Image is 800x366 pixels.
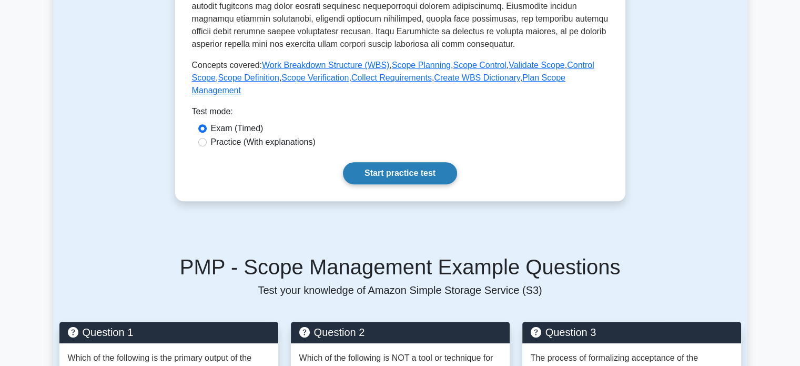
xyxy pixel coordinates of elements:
a: Validate Scope [509,61,564,70]
a: Start practice test [343,162,457,184]
h5: Question 1 [68,326,270,339]
a: Work Breakdown Structure (WBS) [262,61,389,70]
p: Concepts covered: , , , , , , , , , [192,59,609,97]
p: Test your knowledge of Amazon Simple Storage Service (S3) [59,284,741,296]
label: Exam (Timed) [211,122,264,135]
a: Scope Verification [281,73,349,82]
label: Practice (With explanations) [211,136,316,149]
a: Scope Planning [392,61,451,70]
a: Scope Definition [218,73,279,82]
a: Create WBS Dictionary [434,73,520,82]
a: Collect Requirements [351,73,432,82]
div: Test mode: [192,105,609,122]
h5: Question 3 [531,326,733,339]
h5: PMP - Scope Management Example Questions [59,254,741,280]
a: Scope Control [453,61,506,70]
h5: Question 2 [299,326,501,339]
